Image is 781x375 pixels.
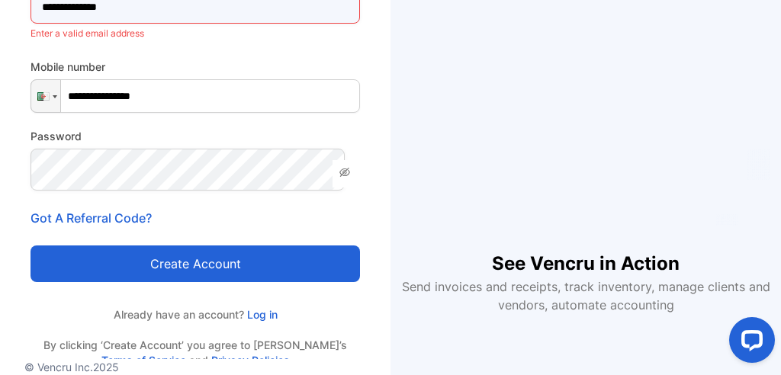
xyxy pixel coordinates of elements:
h1: See Vencru in Action [492,226,680,277]
iframe: LiveChat chat widget [717,311,781,375]
p: By clicking ‘Create Account’ you agree to [PERSON_NAME]’s and [31,338,360,368]
div: Algeria: + 213 [31,80,60,112]
label: Password [31,128,360,144]
p: Send invoices and receipts, track inventory, manage clients and vendors, automate accounting [390,277,781,314]
iframe: YouTube video player [429,61,742,226]
label: Mobile number [31,59,360,75]
a: Privacy Policies [211,354,290,367]
p: Got A Referral Code? [31,209,360,227]
button: Create account [31,245,360,282]
a: Terms of Service [101,354,186,367]
p: Enter a valid email address [31,24,360,43]
a: Log in [244,308,278,321]
p: Already have an account? [31,306,360,322]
